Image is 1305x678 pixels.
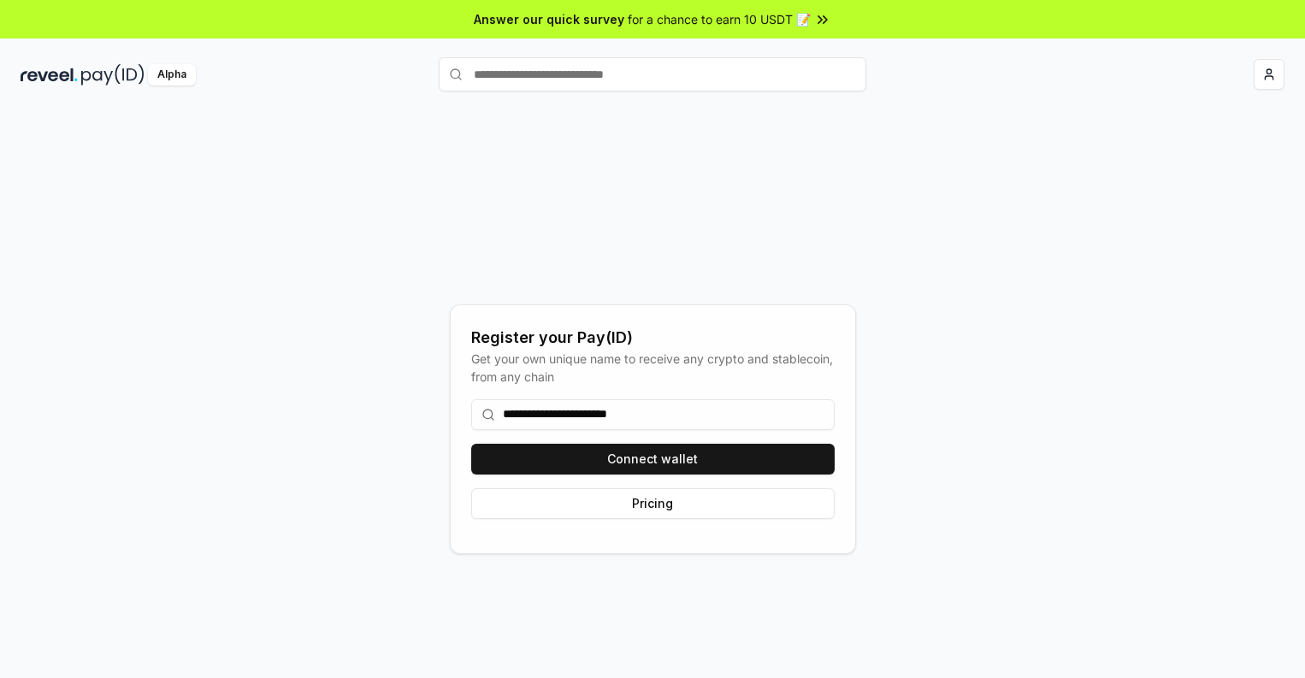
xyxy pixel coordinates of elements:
[628,10,811,28] span: for a chance to earn 10 USDT 📝
[471,444,835,475] button: Connect wallet
[21,64,78,85] img: reveel_dark
[81,64,145,85] img: pay_id
[471,326,835,350] div: Register your Pay(ID)
[471,488,835,519] button: Pricing
[474,10,624,28] span: Answer our quick survey
[148,64,196,85] div: Alpha
[471,350,835,386] div: Get your own unique name to receive any crypto and stablecoin, from any chain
